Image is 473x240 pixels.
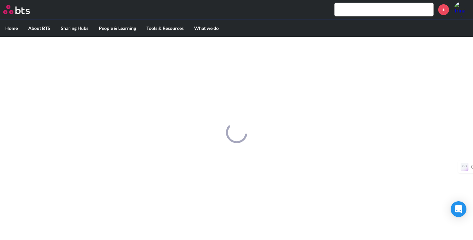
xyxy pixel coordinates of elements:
div: Open Intercom Messenger [451,201,466,217]
label: People & Learning [94,20,141,37]
label: Sharing Hubs [56,20,94,37]
a: + [438,4,449,15]
a: Go home [3,5,42,14]
a: Profile [454,2,470,17]
label: Tools & Resources [141,20,189,37]
label: What we do [189,20,224,37]
label: About BTS [23,20,56,37]
img: Trina Sarkar [454,2,470,17]
img: BTS Logo [3,5,30,14]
